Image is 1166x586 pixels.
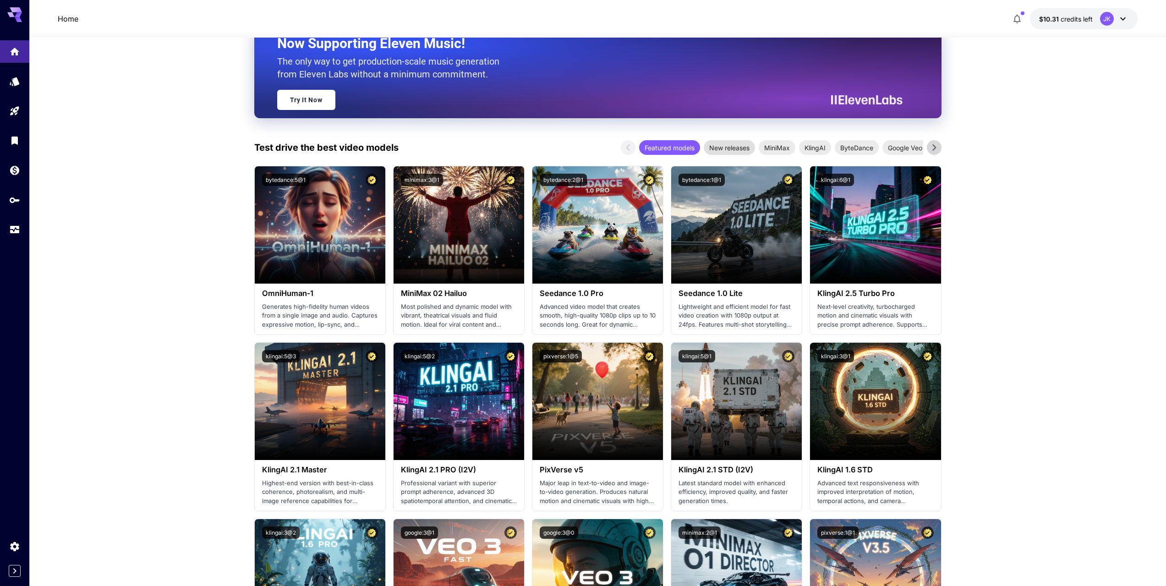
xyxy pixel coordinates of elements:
[782,350,794,362] button: Certified Model – Vetted for best performance and includes a commercial license.
[817,350,854,362] button: klingai:3@1
[277,35,896,52] h2: Now Supporting Eleven Music!
[9,135,20,146] div: Library
[679,526,721,539] button: minimax:2@1
[639,143,700,153] span: Featured models
[504,174,517,186] button: Certified Model – Vetted for best performance and includes a commercial license.
[401,466,517,474] h3: KlingAI 2.1 PRO (I2V)
[366,526,378,539] button: Certified Model – Vetted for best performance and includes a commercial license.
[262,466,378,474] h3: KlingAI 2.1 Master
[1039,15,1061,23] span: $10.31
[277,90,335,110] a: Try It Now
[679,479,794,506] p: Latest standard model with enhanced efficiency, improved quality, and faster generation times.
[9,76,20,87] div: Models
[817,526,859,539] button: pixverse:1@1
[679,466,794,474] h3: KlingAI 2.1 STD (I2V)
[540,350,582,362] button: pixverse:1@5
[810,166,941,284] img: alt
[799,143,831,153] span: KlingAI
[835,140,879,155] div: ByteDance
[532,166,663,284] img: alt
[401,350,438,362] button: klingai:5@2
[671,166,802,284] img: alt
[262,289,378,298] h3: OmniHuman‑1
[401,526,438,539] button: google:3@1
[540,466,656,474] h3: PixVerse v5
[679,302,794,329] p: Lightweight and efficient model for fast video creation with 1080p output at 24fps. Features mult...
[532,343,663,460] img: alt
[1039,14,1093,24] div: $10.30644
[643,526,656,539] button: Certified Model – Vetted for best performance and includes a commercial license.
[277,55,506,81] p: The only way to get production-scale music generation from Eleven Labs without a minimum commitment.
[540,302,656,329] p: Advanced video model that creates smooth, high-quality 1080p clips up to 10 seconds long. Great f...
[262,526,300,539] button: klingai:3@2
[366,174,378,186] button: Certified Model – Vetted for best performance and includes a commercial license.
[882,143,928,153] span: Google Veo
[9,565,21,577] button: Expand sidebar
[9,194,20,206] div: API Keys
[401,479,517,506] p: Professional variant with superior prompt adherence, advanced 3D spatiotemporal attention, and ci...
[671,343,802,460] img: alt
[799,140,831,155] div: KlingAI
[643,350,656,362] button: Certified Model – Vetted for best performance and includes a commercial license.
[921,350,934,362] button: Certified Model – Vetted for best performance and includes a commercial license.
[262,350,300,362] button: klingai:5@3
[810,343,941,460] img: alt
[782,174,794,186] button: Certified Model – Vetted for best performance and includes a commercial license.
[9,46,20,57] div: Home
[639,140,700,155] div: Featured models
[255,343,385,460] img: alt
[817,174,854,186] button: klingai:6@1
[679,289,794,298] h3: Seedance 1.0 Lite
[817,289,933,298] h3: KlingAI 2.5 Turbo Pro
[504,350,517,362] button: Certified Model – Vetted for best performance and includes a commercial license.
[9,224,20,235] div: Usage
[817,302,933,329] p: Next‑level creativity, turbocharged motion and cinematic visuals with precise prompt adherence. S...
[782,526,794,539] button: Certified Model – Vetted for best performance and includes a commercial license.
[1030,8,1138,29] button: $10.30644JK
[759,143,795,153] span: MiniMax
[394,166,524,284] img: alt
[394,343,524,460] img: alt
[401,174,443,186] button: minimax:3@1
[262,479,378,506] p: Highest-end version with best-in-class coherence, photorealism, and multi-image reference capabil...
[704,143,755,153] span: New releases
[262,174,309,186] button: bytedance:5@1
[255,166,385,284] img: alt
[504,526,517,539] button: Certified Model – Vetted for best performance and includes a commercial license.
[817,466,933,474] h3: KlingAI 1.6 STD
[704,140,755,155] div: New releases
[58,13,78,24] a: Home
[540,174,587,186] button: bytedance:2@1
[401,302,517,329] p: Most polished and dynamic model with vibrant, theatrical visuals and fluid motion. Ideal for vira...
[540,479,656,506] p: Major leap in text-to-video and image-to-video generation. Produces natural motion and cinematic ...
[9,105,20,117] div: Playground
[817,479,933,506] p: Advanced text responsiveness with improved interpretation of motion, temporal actions, and camera...
[759,140,795,155] div: MiniMax
[921,174,934,186] button: Certified Model – Vetted for best performance and includes a commercial license.
[1061,15,1093,23] span: credits left
[540,289,656,298] h3: Seedance 1.0 Pro
[679,350,715,362] button: klingai:5@1
[643,174,656,186] button: Certified Model – Vetted for best performance and includes a commercial license.
[366,350,378,362] button: Certified Model – Vetted for best performance and includes a commercial license.
[540,526,578,539] button: google:3@0
[1100,12,1114,26] div: JK
[401,289,517,298] h3: MiniMax 02 Hailuo
[262,302,378,329] p: Generates high-fidelity human videos from a single image and audio. Captures expressive motion, l...
[9,541,20,552] div: Settings
[835,143,879,153] span: ByteDance
[9,164,20,176] div: Wallet
[882,140,928,155] div: Google Veo
[58,13,78,24] nav: breadcrumb
[679,174,725,186] button: bytedance:1@1
[254,141,399,154] p: Test drive the best video models
[921,526,934,539] button: Certified Model – Vetted for best performance and includes a commercial license.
